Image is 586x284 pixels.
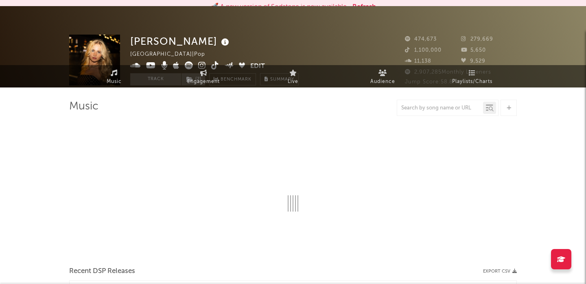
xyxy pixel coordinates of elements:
div: [PERSON_NAME] [130,35,231,48]
button: Edit [250,61,265,72]
span: 5,650 [461,48,486,53]
div: [GEOGRAPHIC_DATA] | Pop [130,50,214,59]
a: Music [69,65,159,87]
span: Audience [370,77,395,87]
input: Search by song name or URL [397,105,483,111]
span: 1,100,000 [405,48,442,53]
span: 9,529 [461,59,485,64]
span: Playlists/Charts [452,77,492,87]
a: Audience [338,65,427,87]
button: Refresh [352,2,376,12]
button: Export CSV [483,269,517,274]
a: Engagement [159,65,248,87]
span: 279,669 [461,37,493,42]
span: Recent DSP Releases [69,267,135,276]
span: 474,673 [405,37,437,42]
span: Engagement [187,77,220,87]
a: Playlists/Charts [427,65,517,87]
a: Live [248,65,338,87]
span: Live [288,77,298,87]
span: 11,138 [405,59,431,64]
div: 🚀 A new version of Sodatone is now available. [210,2,348,12]
span: Music [107,77,122,87]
